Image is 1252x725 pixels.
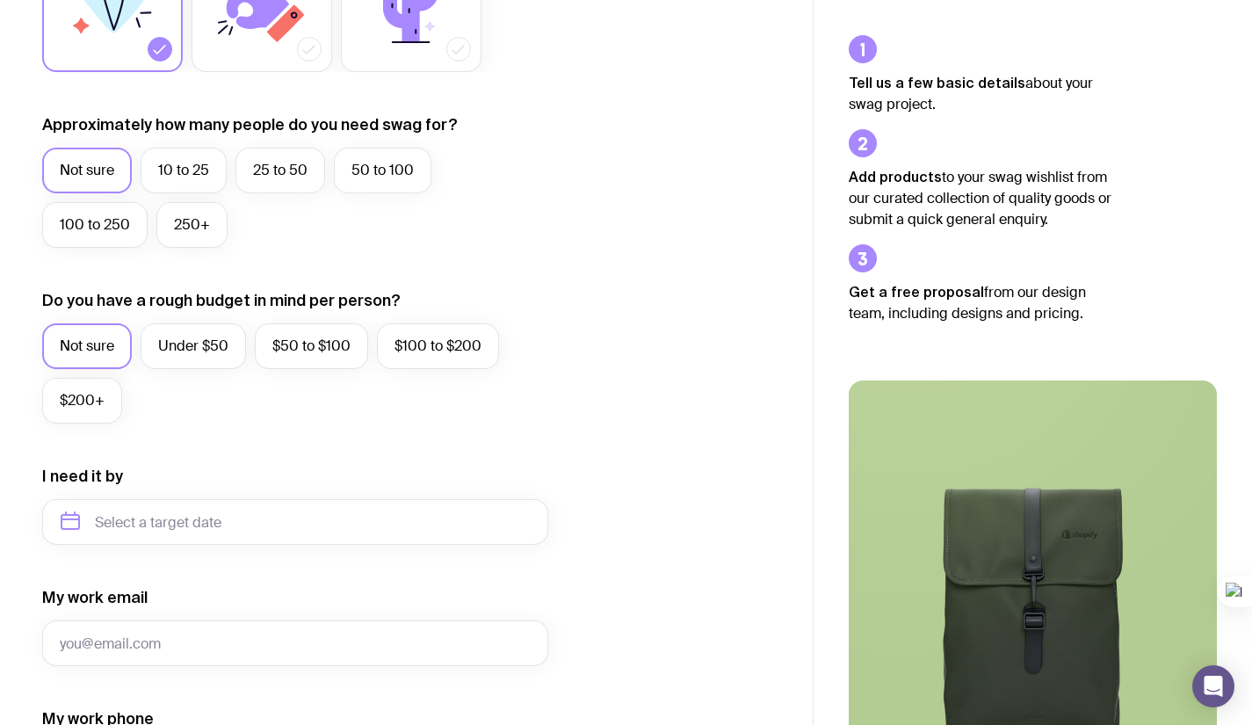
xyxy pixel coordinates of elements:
p: about your swag project. [849,72,1112,115]
strong: Tell us a few basic details [849,75,1025,91]
p: to your swag wishlist from our curated collection of quality goods or submit a quick general enqu... [849,166,1112,230]
p: from our design team, including designs and pricing. [849,281,1112,324]
label: 10 to 25 [141,148,227,193]
div: Open Intercom Messenger [1192,665,1234,707]
label: My work email [42,587,148,608]
label: I need it by [42,466,123,487]
label: Under $50 [141,323,246,369]
label: $200+ [42,378,122,424]
label: $100 to $200 [377,323,499,369]
strong: Get a free proposal [849,284,984,300]
label: $50 to $100 [255,323,368,369]
label: 250+ [156,202,228,248]
label: Approximately how many people do you need swag for? [42,114,458,135]
label: Do you have a rough budget in mind per person? [42,290,401,311]
input: you@email.com [42,620,548,666]
label: 100 to 250 [42,202,148,248]
label: 50 to 100 [334,148,431,193]
label: Not sure [42,148,132,193]
label: Not sure [42,323,132,369]
input: Select a target date [42,499,548,545]
strong: Add products [849,169,942,185]
label: 25 to 50 [235,148,325,193]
